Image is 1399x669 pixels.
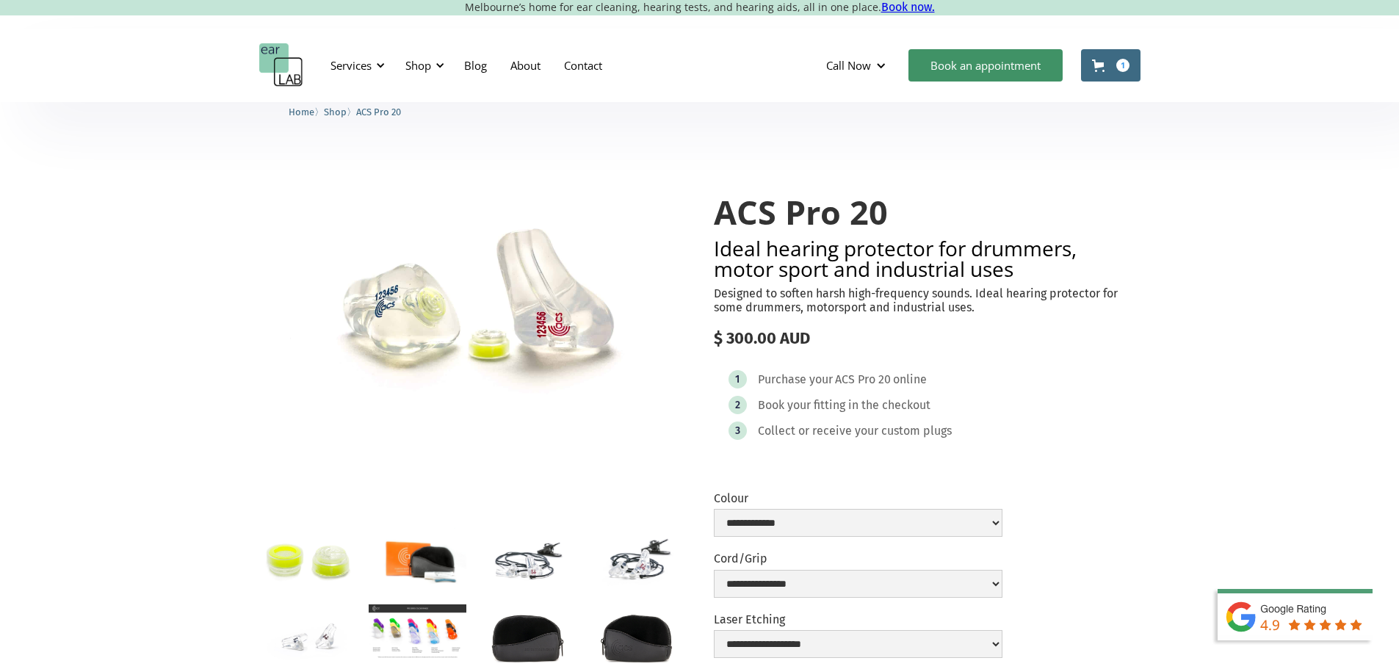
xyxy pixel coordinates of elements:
[259,527,357,592] a: open lightbox
[826,58,871,73] div: Call Now
[452,44,499,87] a: Blog
[478,604,576,669] a: open lightbox
[259,43,303,87] a: home
[735,374,740,385] div: 1
[588,604,685,669] a: open lightbox
[478,527,576,592] a: open lightbox
[289,104,324,120] li: 〉
[405,58,431,73] div: Shop
[289,106,314,117] span: Home
[397,43,449,87] div: Shop
[324,106,347,117] span: Shop
[324,104,356,120] li: 〉
[814,43,901,87] div: Call Now
[1116,59,1129,72] div: 1
[322,43,389,87] div: Services
[714,286,1140,314] p: Designed to soften harsh high-frequency sounds. Ideal hearing protector for some drummers, motors...
[735,425,740,436] div: 3
[714,612,1002,626] label: Laser Etching
[714,194,1140,231] h1: ACS Pro 20
[330,58,372,73] div: Services
[499,44,552,87] a: About
[714,329,1140,348] div: $ 300.00 AUD
[259,604,357,669] a: open lightbox
[259,164,686,458] img: ACS Pro 20
[835,372,891,387] div: ACS Pro 20
[324,104,347,118] a: Shop
[356,106,401,117] span: ACS Pro 20
[714,552,1002,565] label: Cord/Grip
[356,104,401,118] a: ACS Pro 20
[893,372,927,387] div: online
[758,424,952,438] div: Collect or receive your custom plugs
[735,399,740,411] div: 2
[758,372,833,387] div: Purchase your
[714,491,1002,505] label: Colour
[552,44,614,87] a: Contact
[1081,49,1140,82] a: Open cart containing 1 items
[289,104,314,118] a: Home
[908,49,1063,82] a: Book an appointment
[369,604,466,659] a: open lightbox
[758,398,930,413] div: Book your fitting in the checkout
[714,238,1140,279] h2: Ideal hearing protector for drummers, motor sport and industrial uses
[588,527,685,592] a: open lightbox
[259,164,686,458] a: open lightbox
[369,527,466,593] a: open lightbox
